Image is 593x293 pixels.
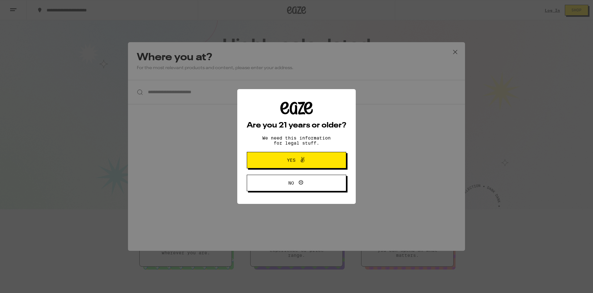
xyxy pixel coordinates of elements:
[552,274,587,290] iframe: Opens a widget where you can find more information
[257,135,336,146] p: We need this information for legal stuff.
[287,158,296,162] span: Yes
[288,181,294,185] span: No
[247,152,346,168] button: Yes
[247,175,346,191] button: No
[247,122,346,129] h2: Are you 21 years or older?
